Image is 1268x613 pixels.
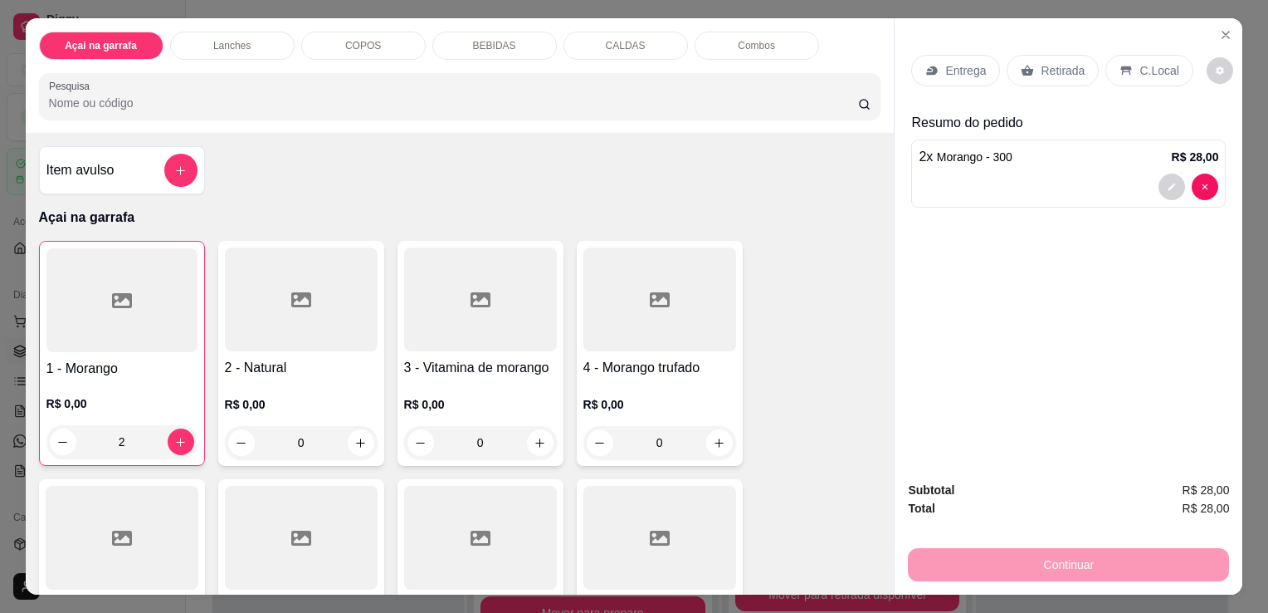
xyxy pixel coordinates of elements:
p: Combos [738,39,775,52]
p: Açai na garrafa [65,39,137,52]
h4: Item avulso [46,160,115,180]
button: add-separate-item [164,154,198,187]
p: R$ 0,00 [583,396,736,413]
p: Resumo do pedido [911,113,1226,133]
p: C.Local [1139,62,1178,79]
span: R$ 28,00 [1183,481,1230,499]
span: R$ 28,00 [1183,499,1230,517]
p: R$ 0,00 [404,396,557,413]
button: decrease-product-quantity [1192,174,1218,200]
strong: Total [908,502,934,515]
p: Lanches [213,39,251,52]
p: BEBIDAS [473,39,516,52]
p: R$ 0,00 [46,395,198,412]
p: R$ 28,00 [1172,149,1219,165]
span: Morango - 300 [937,150,1012,164]
p: Açai na garrafa [39,208,881,228]
label: Pesquisa [49,79,95,93]
h4: 3 - Vitamina de morango [404,358,557,378]
strong: Subtotal [908,483,954,497]
input: Pesquisa [49,95,858,111]
button: decrease-product-quantity [1207,57,1233,84]
p: Entrega [945,62,986,79]
h4: 1 - Morango [46,359,198,379]
p: R$ 0,00 [225,396,378,413]
button: Close [1212,22,1239,48]
p: Retirada [1041,62,1085,79]
button: decrease-product-quantity [1158,174,1185,200]
h4: 4 - Morango trufado [583,358,736,378]
p: 2 x [919,147,1012,167]
p: COPOS [345,39,381,52]
p: CALDAS [606,39,646,52]
h4: 2 - Natural [225,358,378,378]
